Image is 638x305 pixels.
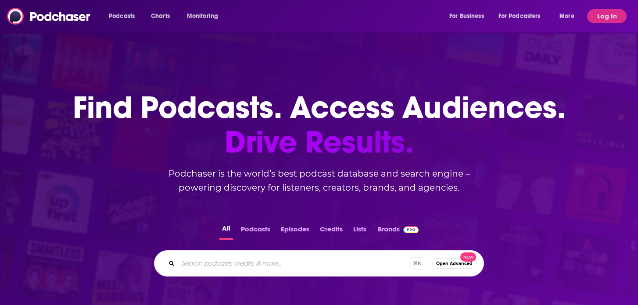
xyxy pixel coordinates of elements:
[278,223,312,240] button: Episodes
[103,9,146,23] button: open menu
[154,250,484,277] div: Search podcasts, credits, & more...
[378,223,419,240] a: BrandsPodchaser Pro
[73,125,566,160] span: Drive Results.
[409,257,425,270] span: ⌘ K
[587,9,627,23] button: Log In
[559,10,574,22] span: More
[317,223,345,240] button: Credits
[436,261,473,266] span: Open Advanced
[143,167,495,195] h2: Podchaser is the world’s best podcast database and search engine – powering discovery for listene...
[432,258,477,269] button: Open AdvancedNew
[460,252,476,262] span: New
[238,223,273,240] button: Podcasts
[443,9,495,23] button: open menu
[403,226,419,233] img: Podchaser Pro
[109,10,135,22] span: Podcasts
[181,9,229,23] button: open menu
[151,10,170,22] span: Charts
[493,9,553,23] button: open menu
[351,223,369,240] button: Lists
[7,8,91,25] img: Podchaser - Follow, Share and Rate Podcasts
[553,9,585,23] button: open menu
[145,9,175,23] a: Charts
[449,10,484,22] span: For Business
[498,10,541,22] span: For Podcasters
[187,10,218,22] span: Monitoring
[73,90,566,160] h1: Find Podcasts. Access Audiences.
[178,256,409,270] input: Search podcasts, credits, & more...
[219,223,233,240] button: All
